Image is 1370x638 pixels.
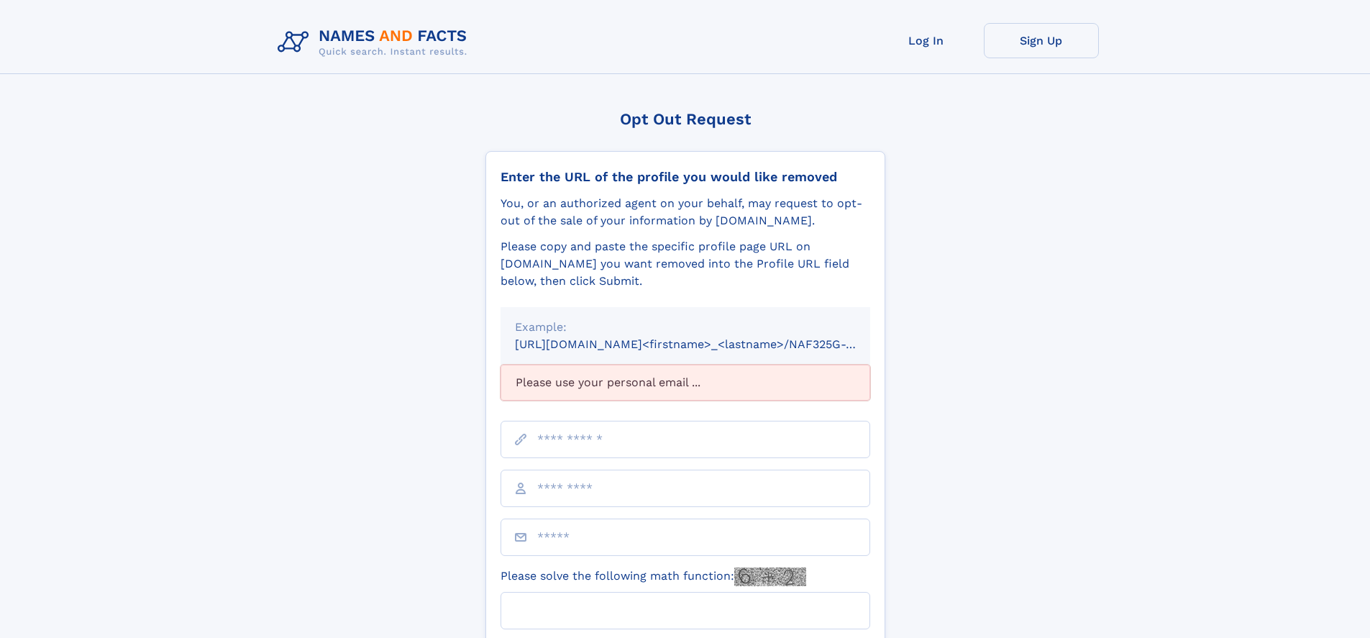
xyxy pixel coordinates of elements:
label: Please solve the following math function: [501,568,806,586]
small: [URL][DOMAIN_NAME]<firstname>_<lastname>/NAF325G-xxxxxxxx [515,337,898,351]
div: Enter the URL of the profile you would like removed [501,169,870,185]
div: Opt Out Request [485,110,885,128]
div: Please use your personal email ... [501,365,870,401]
div: Example: [515,319,856,336]
div: Please copy and paste the specific profile page URL on [DOMAIN_NAME] you want removed into the Pr... [501,238,870,290]
a: Sign Up [984,23,1099,58]
a: Log In [869,23,984,58]
div: You, or an authorized agent on your behalf, may request to opt-out of the sale of your informatio... [501,195,870,229]
img: Logo Names and Facts [272,23,479,62]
